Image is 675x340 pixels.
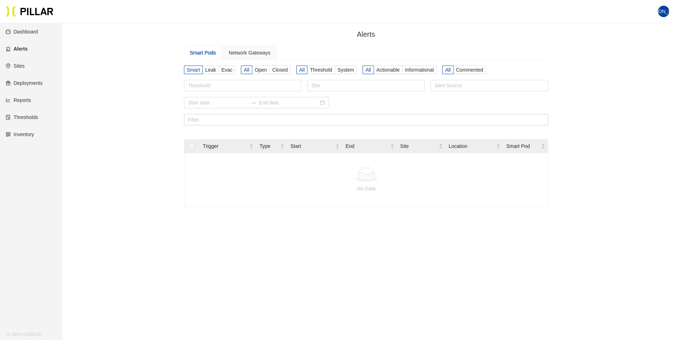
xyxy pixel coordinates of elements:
[405,67,434,73] span: Informational
[310,67,332,73] span: Threshold
[357,30,375,38] span: Alerts
[251,100,256,105] span: swap-right
[290,142,336,150] span: Start
[244,67,249,73] span: All
[229,49,270,57] div: Network Gateways
[6,46,28,52] a: alertAlerts
[400,142,439,150] span: Site
[449,142,496,150] span: Location
[456,67,483,73] span: Commented
[365,67,371,73] span: All
[184,114,548,125] input: Filter
[6,114,38,120] a: exceptionThresholds
[6,63,25,69] a: environmentSites
[190,49,216,57] div: Smart Pods
[6,29,38,35] a: dashboardDashboard
[346,142,390,150] span: End
[259,99,318,107] input: End date
[6,6,53,17] img: Pillar Technologies
[272,67,288,73] span: Closed
[506,142,541,150] span: Smart Pod
[338,67,354,73] span: System
[6,97,31,103] a: line-chartReports
[445,67,451,73] span: All
[6,132,34,137] a: qrcodeInventory
[221,67,232,73] span: Evac
[376,67,400,73] span: Actionable
[251,100,256,105] span: to
[255,67,267,73] span: Open
[6,80,43,86] a: giftDeployments
[188,99,248,107] input: Start date
[205,67,216,73] span: Leak
[187,67,200,73] span: Smart
[259,142,280,150] span: Type
[299,67,305,73] span: All
[203,142,249,150] span: Trigger
[190,185,543,192] div: No Data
